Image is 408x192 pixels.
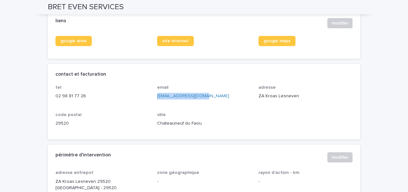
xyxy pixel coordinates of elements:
[55,85,62,90] span: tel
[61,39,87,43] span: google drive
[259,178,353,185] p: -
[55,36,92,46] a: google drive
[259,85,276,90] span: adresse
[264,39,290,43] span: google maps
[157,178,251,185] p: -
[55,170,93,175] span: adresse entrepot
[55,93,149,99] p: 02 98 81 77 26
[259,93,353,99] p: ZA Kroas Lesneven
[157,113,166,117] span: ville
[331,20,348,26] span: modifier
[55,120,149,127] p: 29520
[259,36,295,46] a: google maps
[55,152,111,158] h2: périmètre d'intervention
[55,178,149,192] p: ZA Kroas Lesneven 29520 [GEOGRAPHIC_DATA] - 29520
[259,170,299,175] span: rayon d'action - km
[157,120,251,127] p: Chateauneuf du Faou
[331,154,348,161] span: modifier
[327,18,353,28] button: modifier
[48,3,124,12] h2: BRET EVEN SERVICES
[327,152,353,162] button: modifier
[162,39,189,43] span: site internet
[157,94,229,98] a: [EMAIL_ADDRESS][DOMAIN_NAME]
[55,72,106,77] h2: contact et facturation
[157,85,169,90] span: email
[55,113,82,117] span: code postal
[157,36,194,46] a: site internet
[157,170,199,175] span: zone géographique
[55,18,66,24] h2: liens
